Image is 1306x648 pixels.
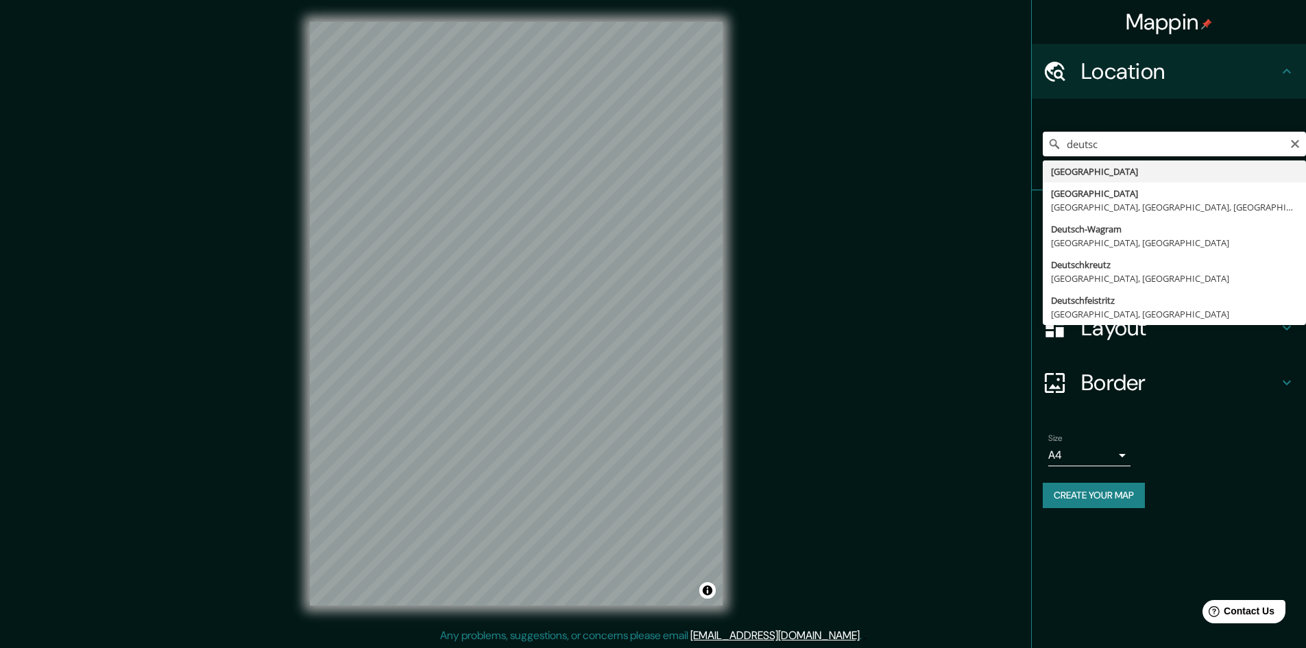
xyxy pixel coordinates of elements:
div: . [864,627,867,644]
div: Style [1032,245,1306,300]
h4: Border [1081,369,1279,396]
div: Pins [1032,191,1306,245]
button: Toggle attribution [699,582,716,599]
img: pin-icon.png [1201,19,1212,29]
div: . [862,627,864,644]
div: Border [1032,355,1306,410]
h4: Mappin [1126,8,1213,36]
div: [GEOGRAPHIC_DATA] [1051,187,1298,200]
iframe: Help widget launcher [1184,595,1291,633]
a: [EMAIL_ADDRESS][DOMAIN_NAME] [690,628,860,643]
div: [GEOGRAPHIC_DATA], [GEOGRAPHIC_DATA] [1051,307,1298,321]
div: A4 [1048,444,1130,466]
div: Layout [1032,300,1306,355]
div: Deutsch-Wagram [1051,222,1298,236]
button: Create your map [1043,483,1145,508]
label: Size [1048,433,1063,444]
div: [GEOGRAPHIC_DATA] [1051,165,1298,178]
input: Pick your city or area [1043,132,1306,156]
div: Deutschkreutz [1051,258,1298,272]
div: [GEOGRAPHIC_DATA], [GEOGRAPHIC_DATA] [1051,236,1298,250]
h4: Layout [1081,314,1279,341]
button: Clear [1290,136,1301,149]
h4: Location [1081,58,1279,85]
canvas: Map [310,22,723,605]
div: [GEOGRAPHIC_DATA], [GEOGRAPHIC_DATA] [1051,272,1298,285]
div: Deutschfeistritz [1051,293,1298,307]
div: Location [1032,44,1306,99]
div: [GEOGRAPHIC_DATA], [GEOGRAPHIC_DATA], [GEOGRAPHIC_DATA] [1051,200,1298,214]
p: Any problems, suggestions, or concerns please email . [440,627,862,644]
